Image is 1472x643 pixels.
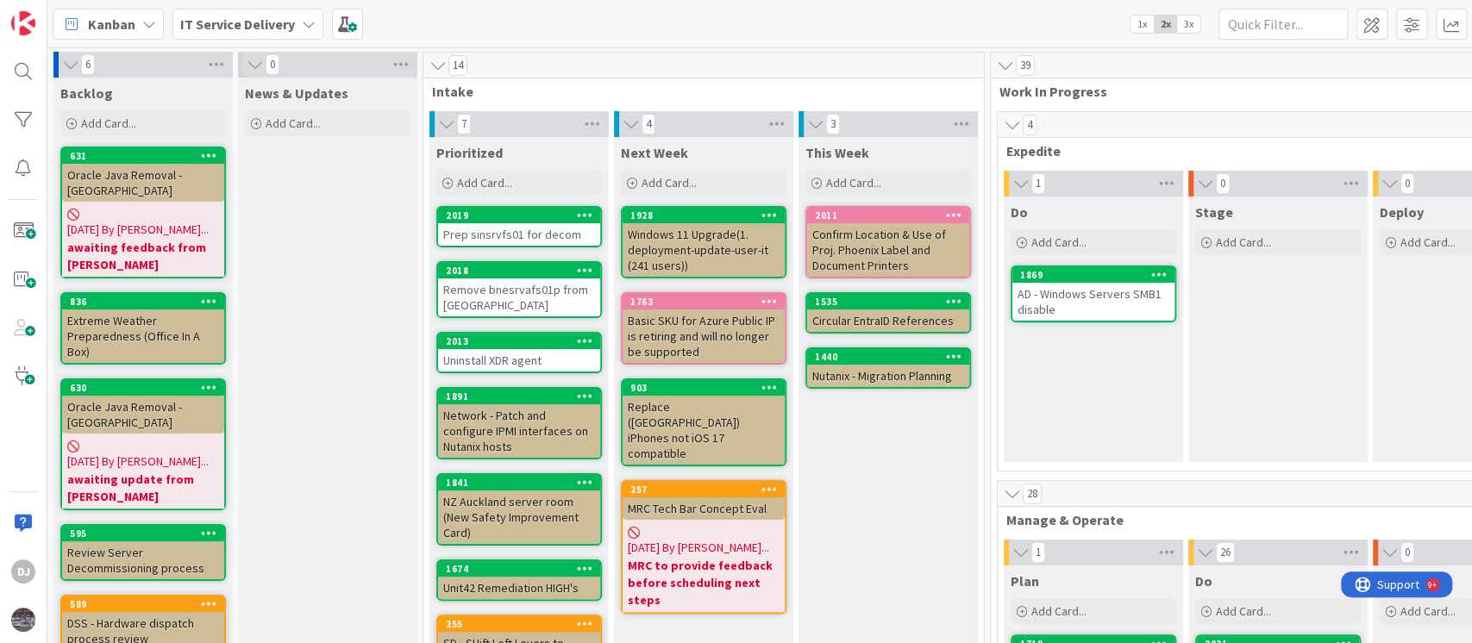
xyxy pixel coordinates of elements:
[448,55,467,76] span: 14
[630,296,785,308] div: 1763
[438,208,600,246] div: 2019Prep sinsrvfs01 for decom
[438,475,600,544] div: 1841NZ Auckland server room (New Safety Improvement Card)
[826,175,881,190] span: Add Card...
[1216,542,1235,563] span: 26
[805,292,971,334] a: 1535Circular EntraID References
[62,309,224,363] div: Extreme Weather Preparedness (Office In A Box)
[67,239,219,273] b: awaiting feedback from [PERSON_NAME]
[1031,173,1045,194] span: 1
[60,147,226,278] a: 631Oracle Java Removal - [GEOGRAPHIC_DATA][DATE] By [PERSON_NAME]...awaiting feedback from [PERSO...
[438,334,600,349] div: 2013
[60,524,226,581] a: 595Review Server Decommissioning process
[266,115,321,131] span: Add Card...
[1023,484,1042,504] span: 28
[628,557,780,609] b: MRC to provide feedback before scheduling next steps
[436,387,602,459] a: 1891Network - Patch and configure IPMI interfaces on Nutanix hosts
[11,559,35,584] div: DJ
[436,332,602,373] a: 2013Uninstall XDR agent
[815,351,969,363] div: 1440
[438,475,600,490] div: 1841
[457,175,512,190] span: Add Card...
[1016,55,1035,76] span: 39
[438,577,600,599] div: Unit42 Remediation HIGH's
[807,349,969,365] div: 1440
[1400,542,1414,563] span: 0
[623,294,785,363] div: 1763Basic SKU for Azure Public IP is retiring and will no longer be supported
[438,389,600,404] div: 1891
[1031,234,1087,250] span: Add Card...
[438,490,600,544] div: NZ Auckland server room (New Safety Improvement Card)
[438,561,600,599] div: 1674Unit42 Remediation HIGH's
[623,396,785,465] div: Replace ([GEOGRAPHIC_DATA]) iPhones not iOS 17 compatible
[438,561,600,577] div: 1674
[438,223,600,246] div: Prep sinsrvfs01 for decom
[11,608,35,632] img: avatar
[621,378,786,466] a: 903Replace ([GEOGRAPHIC_DATA]) iPhones not iOS 17 compatible
[826,114,840,134] span: 3
[807,365,969,387] div: Nutanix - Migration Planning
[180,16,295,33] b: IT Service Delivery
[621,292,786,365] a: 1763Basic SKU for Azure Public IP is retiring and will no longer be supported
[1400,603,1456,619] span: Add Card...
[62,148,224,202] div: 631Oracle Java Removal - [GEOGRAPHIC_DATA]
[70,382,224,394] div: 630
[62,526,224,541] div: 595
[436,261,602,318] a: 2018Remove bnesrvafs01p from [GEOGRAPHIC_DATA]
[11,11,35,35] img: Visit kanbanzone.com
[805,206,971,278] a: 2011Confirm Location & Use of Proj. Phoenix Label and Document Printers
[628,539,769,557] span: [DATE] By [PERSON_NAME]...
[642,114,655,134] span: 4
[807,349,969,387] div: 1440Nutanix - Migration Planning
[436,559,602,601] a: 1674Unit42 Remediation HIGH's
[807,208,969,223] div: 2011
[62,396,224,434] div: Oracle Java Removal - [GEOGRAPHIC_DATA]
[623,482,785,497] div: 257
[438,404,600,458] div: Network - Patch and configure IPMI interfaces on Nutanix hosts
[438,278,600,316] div: Remove bnesrvafs01p from [GEOGRAPHIC_DATA]
[1218,9,1348,40] input: Quick Filter...
[642,175,697,190] span: Add Card...
[807,294,969,309] div: 1535
[87,7,96,21] div: 9+
[621,206,786,278] a: 1928Windows 11 Upgrade(1. deployment-update-user-it (241 users))
[446,477,600,489] div: 1841
[1400,234,1456,250] span: Add Card...
[438,389,600,458] div: 1891Network - Patch and configure IPMI interfaces on Nutanix hosts
[70,528,224,540] div: 595
[807,294,969,332] div: 1535Circular EntraID References
[446,335,600,347] div: 2013
[623,380,785,465] div: 903Replace ([GEOGRAPHIC_DATA]) iPhones not iOS 17 compatible
[623,208,785,277] div: 1928Windows 11 Upgrade(1. deployment-update-user-it (241 users))
[630,484,785,496] div: 257
[62,148,224,164] div: 631
[62,541,224,579] div: Review Server Decommissioning process
[266,54,279,75] span: 0
[815,209,969,222] div: 2011
[630,382,785,394] div: 903
[446,618,600,630] div: 255
[446,563,600,575] div: 1674
[438,349,600,371] div: Uninstall XDR agent
[1216,173,1230,194] span: 0
[1011,572,1039,590] span: Plan
[807,223,969,277] div: Confirm Location & Use of Proj. Phoenix Label and Document Printers
[1020,269,1174,281] div: 1869
[1031,542,1045,563] span: 1
[1131,16,1154,33] span: 1x
[807,309,969,332] div: Circular EntraID References
[623,223,785,277] div: Windows 11 Upgrade(1. deployment-update-user-it (241 users))
[70,150,224,162] div: 631
[81,54,95,75] span: 6
[815,296,969,308] div: 1535
[67,453,209,471] span: [DATE] By [PERSON_NAME]...
[1195,572,1212,590] span: Do
[805,347,971,389] a: 1440Nutanix - Migration Planning
[1012,283,1174,321] div: AD - Windows Servers SMB1 disable
[67,471,219,505] b: awaiting update from [PERSON_NAME]
[1154,16,1177,33] span: 2x
[62,294,224,309] div: 836
[81,115,136,131] span: Add Card...
[446,265,600,277] div: 2018
[36,3,78,23] span: Support
[1380,203,1424,221] span: Deploy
